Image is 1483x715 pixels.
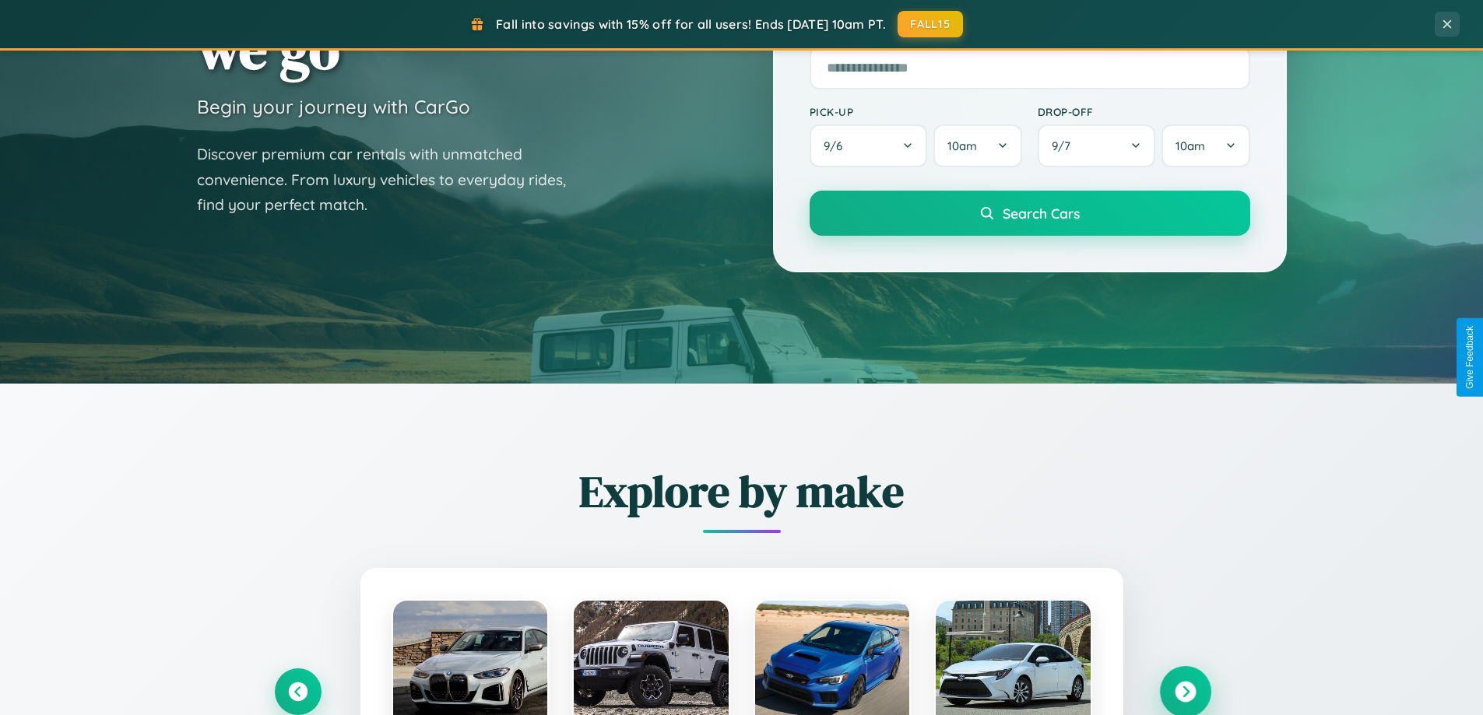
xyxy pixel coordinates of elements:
p: Discover premium car rentals with unmatched convenience. From luxury vehicles to everyday rides, ... [197,142,586,218]
button: Search Cars [810,191,1250,236]
span: 9 / 7 [1052,138,1078,153]
label: Pick-up [810,105,1022,118]
span: Search Cars [1003,205,1080,222]
button: 10am [933,124,1021,167]
button: 10am [1161,124,1249,167]
span: 10am [1176,138,1205,153]
h2: Explore by make [275,461,1209,521]
h3: Begin your journey with CarGo [197,95,470,118]
span: 10am [947,138,977,153]
div: Give Feedback [1464,326,1475,389]
button: 9/6 [810,124,928,167]
span: 9 / 6 [824,138,850,153]
span: Fall into savings with 15% off for all users! Ends [DATE] 10am PT. [496,16,886,32]
button: FALL15 [898,11,963,37]
label: Drop-off [1038,105,1250,118]
button: 9/7 [1038,124,1156,167]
